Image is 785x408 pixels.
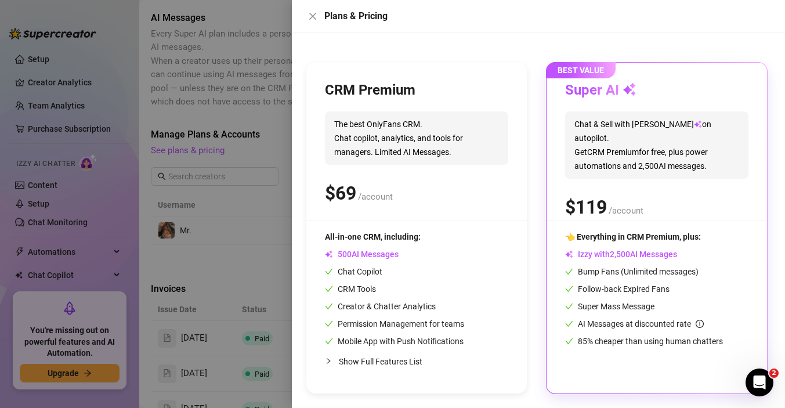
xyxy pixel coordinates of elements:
span: Bump Fans (Unlimited messages) [565,267,699,276]
span: check [565,302,573,310]
span: AI Messages [325,250,399,259]
span: check [565,285,573,293]
span: The best OnlyFans CRM. Chat copilot, analytics, and tools for managers. Limited AI Messages. [325,111,508,165]
span: CRM Tools [325,284,376,294]
span: check [325,268,333,276]
span: check [565,337,573,345]
span: Show Full Features List [339,357,422,366]
span: $ [565,196,607,218]
span: BEST VALUE [546,62,616,78]
span: All-in-one CRM, including: [325,232,421,241]
span: /account [609,205,643,216]
span: AI Messages at discounted rate [578,319,704,328]
span: check [565,320,573,328]
span: close [308,12,317,21]
span: check [325,337,333,345]
iframe: Intercom live chat [746,369,773,396]
span: /account [358,192,393,202]
span: info-circle [696,320,704,328]
span: check [325,320,333,328]
span: Super Mass Message [565,302,654,311]
span: check [565,268,573,276]
span: Follow-back Expired Fans [565,284,670,294]
h3: CRM Premium [325,81,415,100]
span: $ [325,182,356,204]
button: Close [306,9,320,23]
span: Mobile App with Push Notifications [325,337,464,346]
h3: Super AI [565,81,636,100]
div: Show Full Features List [325,348,508,375]
div: Plans & Pricing [324,9,771,23]
span: 2 [769,369,779,378]
span: check [325,285,333,293]
span: check [325,302,333,310]
span: Chat Copilot [325,267,382,276]
span: 85% cheaper than using human chatters [565,337,723,346]
span: Izzy with AI Messages [565,250,677,259]
span: Permission Management for teams [325,319,464,328]
span: 👈 Everything in CRM Premium, plus: [565,232,701,241]
span: collapsed [325,358,332,364]
span: Chat & Sell with [PERSON_NAME] on autopilot. Get CRM Premium for free, plus power automations and... [565,111,748,179]
span: Creator & Chatter Analytics [325,302,436,311]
